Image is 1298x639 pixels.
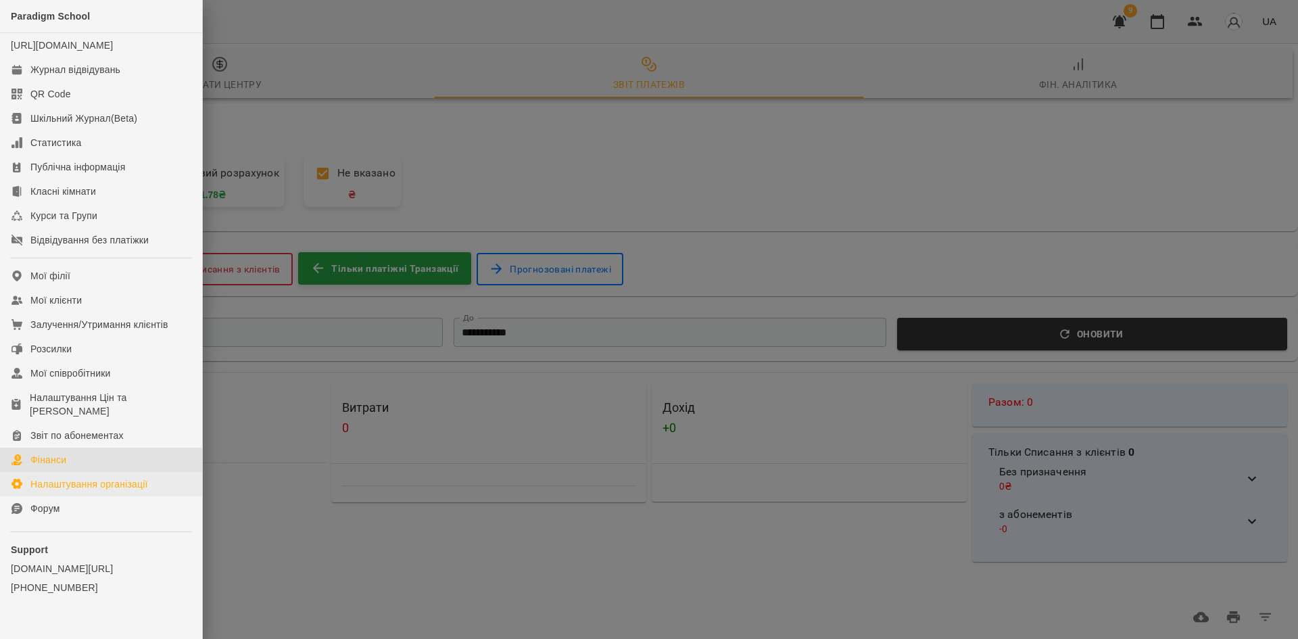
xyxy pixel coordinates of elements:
[30,87,71,101] div: QR Code
[30,342,72,356] div: Розсилки
[30,185,96,198] div: Класні кімнати
[30,112,137,125] div: Шкільний Журнал(Beta)
[11,543,191,557] p: Support
[30,391,191,418] div: Налаштування Цін та [PERSON_NAME]
[30,318,168,331] div: Залучення/Утримання клієнтів
[30,502,60,515] div: Форум
[30,233,149,247] div: Відвідування без платіжки
[30,477,148,491] div: Налаштування організації
[30,453,66,467] div: Фінанси
[30,136,82,149] div: Статистика
[30,209,97,222] div: Курси та Групи
[11,562,191,575] a: [DOMAIN_NAME][URL]
[11,11,90,22] span: Paradigm School
[30,63,120,76] div: Журнал відвідувань
[11,581,191,594] a: [PHONE_NUMBER]
[30,429,124,442] div: Звіт по абонементах
[30,269,70,283] div: Мої філії
[30,293,82,307] div: Мої клієнти
[11,40,113,51] a: [URL][DOMAIN_NAME]
[30,366,111,380] div: Мої співробітники
[30,160,125,174] div: Публічна інформація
